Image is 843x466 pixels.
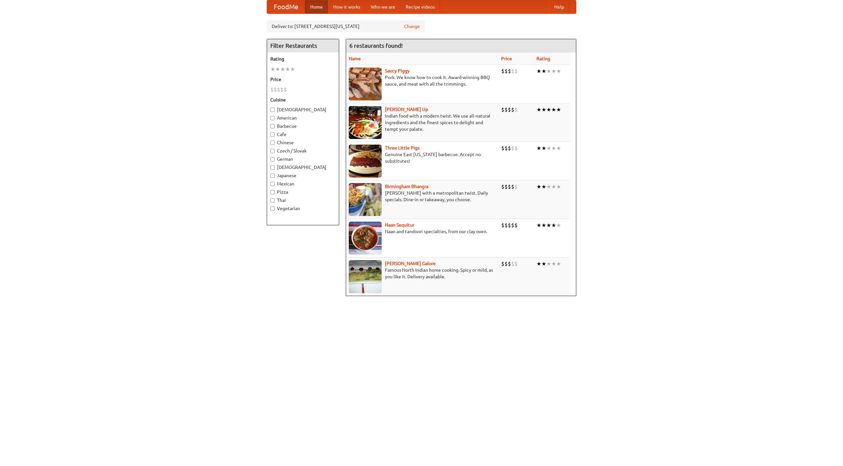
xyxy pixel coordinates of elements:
[349,222,382,255] img: naansequitur.jpg
[541,68,546,75] li: ★
[536,183,541,190] li: ★
[270,206,275,211] input: Vegetarian
[270,205,336,212] label: Vegetarian
[349,113,496,132] p: Indian food with a modern twist. We use all-natural ingredients and the finest spices to delight ...
[504,183,508,190] li: $
[270,180,336,187] label: Mexican
[504,145,508,152] li: $
[349,145,382,178] img: littlepigs.jpg
[501,260,504,267] li: $
[270,182,275,186] input: Mexican
[541,183,546,190] li: ★
[270,96,336,103] h5: Cuisine
[270,148,336,154] label: Czech / Slovak
[511,260,514,267] li: $
[270,190,275,194] input: Pizza
[270,106,336,113] label: [DEMOGRAPHIC_DATA]
[270,172,336,179] label: Japanese
[511,68,514,75] li: $
[551,260,556,267] li: ★
[270,165,275,170] input: [DEMOGRAPHIC_DATA]
[504,68,508,75] li: $
[385,68,410,73] a: Saucy Piggy
[551,145,556,152] li: ★
[514,106,518,113] li: $
[556,183,561,190] li: ★
[385,184,428,189] a: Birmingham Bhangra
[546,260,551,267] li: ★
[501,106,504,113] li: $
[267,20,425,32] div: Deliver to: [STREET_ADDRESS][US_STATE]
[514,183,518,190] li: $
[267,39,339,52] h4: Filter Restaurants
[270,198,275,203] input: Thai
[508,145,511,152] li: $
[546,222,551,229] li: ★
[275,66,280,73] li: ★
[270,197,336,204] label: Thai
[551,222,556,229] li: ★
[511,145,514,152] li: $
[551,183,556,190] li: ★
[285,66,290,73] li: ★
[270,108,275,112] input: [DEMOGRAPHIC_DATA]
[270,174,275,178] input: Japanese
[270,131,336,138] label: Cafe
[349,190,496,203] p: [PERSON_NAME] with a metropolitan twist. Daily specials. Dine-in or takeaway, you choose.
[280,86,284,93] li: $
[270,76,336,83] h5: Price
[501,222,504,229] li: $
[270,115,336,121] label: American
[508,222,511,229] li: $
[270,156,336,162] label: German
[514,222,518,229] li: $
[536,260,541,267] li: ★
[270,116,275,120] input: American
[270,56,336,62] h5: Rating
[385,261,436,266] a: [PERSON_NAME] Galore
[290,66,295,73] li: ★
[385,145,420,151] a: Three Little Pigs
[404,23,420,30] a: Change
[349,68,382,100] img: saucy.jpg
[536,56,550,61] a: Rating
[501,56,512,61] a: Price
[270,124,275,128] input: Barbecue
[349,42,403,49] ng-pluralize: 6 restaurants found!
[504,260,508,267] li: $
[508,106,511,113] li: $
[504,222,508,229] li: $
[556,222,561,229] li: ★
[501,183,504,190] li: $
[556,260,561,267] li: ★
[508,68,511,75] li: $
[349,151,496,164] p: Genuine East [US_STATE] barbecue. Accept no substitutes!
[267,0,305,14] a: FoodMe
[546,106,551,113] li: ★
[508,183,511,190] li: $
[328,0,366,14] a: How it works
[511,183,514,190] li: $
[270,189,336,195] label: Pizza
[270,132,275,137] input: Cafe
[349,106,382,139] img: curryup.jpg
[270,86,274,93] li: $
[501,145,504,152] li: $
[511,106,514,113] li: $
[349,228,496,235] p: Naan and tandoori specialties, from our clay oven.
[385,222,414,228] a: Naan Sequitur
[556,106,561,113] li: ★
[536,222,541,229] li: ★
[541,106,546,113] li: ★
[541,260,546,267] li: ★
[349,267,496,280] p: Famous North Indian home cooking. Spicy or mild, as you like it. Delivery available.
[551,68,556,75] li: ★
[536,68,541,75] li: ★
[541,222,546,229] li: ★
[511,222,514,229] li: $
[277,86,280,93] li: $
